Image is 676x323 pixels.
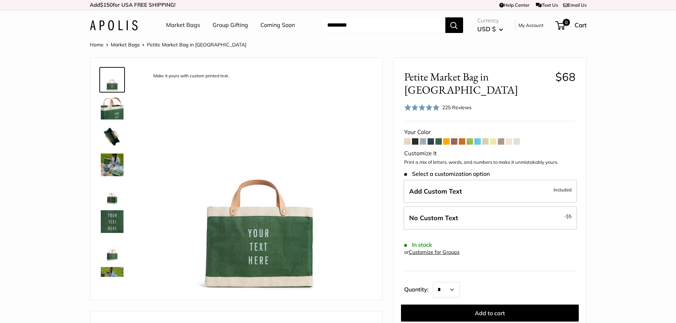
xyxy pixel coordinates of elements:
[99,180,125,206] a: Petite Market Bag in Field Green
[147,68,372,293] img: description_Make it yours with custom printed text.
[404,241,432,248] span: In stock
[536,2,557,8] a: Text Us
[90,41,104,48] a: Home
[213,20,248,30] a: Group Gifting
[101,154,123,176] img: Petite Market Bag in Field Green
[404,247,460,257] div: or
[99,67,125,93] a: description_Make it yours with custom printed text.
[442,104,472,111] span: 225 Reviews
[564,212,572,221] span: -
[403,206,577,230] label: Leave Blank
[147,41,246,48] span: Petite Market Bag in [GEOGRAPHIC_DATA]
[404,280,433,297] label: Quantity:
[100,1,113,8] span: $150
[563,2,587,8] a: Email Us
[99,152,125,178] a: Petite Market Bag in Field Green
[260,20,295,30] a: Coming Soon
[166,20,200,30] a: Market Bags
[409,214,458,222] span: No Custom Text
[477,25,496,33] span: USD $
[101,267,123,290] img: Petite Market Bag in Field Green
[90,20,138,30] img: Apolis
[101,97,123,119] img: description_Take it anywhere with easy-grip handles.
[150,71,232,81] div: Make it yours with custom printed text.
[477,16,503,26] span: Currency
[401,305,579,322] button: Add to cart
[90,40,246,49] nav: Breadcrumb
[404,127,576,138] div: Your Color
[101,68,123,91] img: description_Make it yours with custom printed text.
[554,185,572,194] span: Included
[409,249,460,255] a: Customize for Groups
[99,95,125,121] a: description_Take it anywhere with easy-grip handles.
[562,19,570,26] span: 0
[409,187,462,195] span: Add Custom Text
[499,2,529,8] a: Help Center
[101,239,123,261] img: Petite Market Bag in Field Green
[321,17,445,33] input: Search...
[101,210,123,233] img: description_Custom printed text with eco-friendly ink.
[445,17,463,33] button: Search
[99,124,125,149] a: description_Spacious inner area with room for everything. Plus water-resistant lining.
[403,180,577,203] label: Add Custom Text
[555,70,576,84] span: $68
[477,23,503,35] button: USD $
[518,21,544,29] a: My Account
[556,20,587,31] a: 0 Cart
[404,171,490,177] span: Select a customization option
[99,209,125,234] a: description_Custom printed text with eco-friendly ink.
[99,237,125,263] a: Petite Market Bag in Field Green
[111,41,140,48] a: Market Bags
[101,182,123,205] img: Petite Market Bag in Field Green
[566,213,572,219] span: $5
[575,21,587,29] span: Cart
[99,266,125,291] a: Petite Market Bag in Field Green
[404,70,550,96] span: Petite Market Bag in [GEOGRAPHIC_DATA]
[404,159,576,166] p: Print a mix of letters, words, and numbers to make it unmistakably yours.
[404,148,576,159] div: Customize It
[101,125,123,148] img: description_Spacious inner area with room for everything. Plus water-resistant lining.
